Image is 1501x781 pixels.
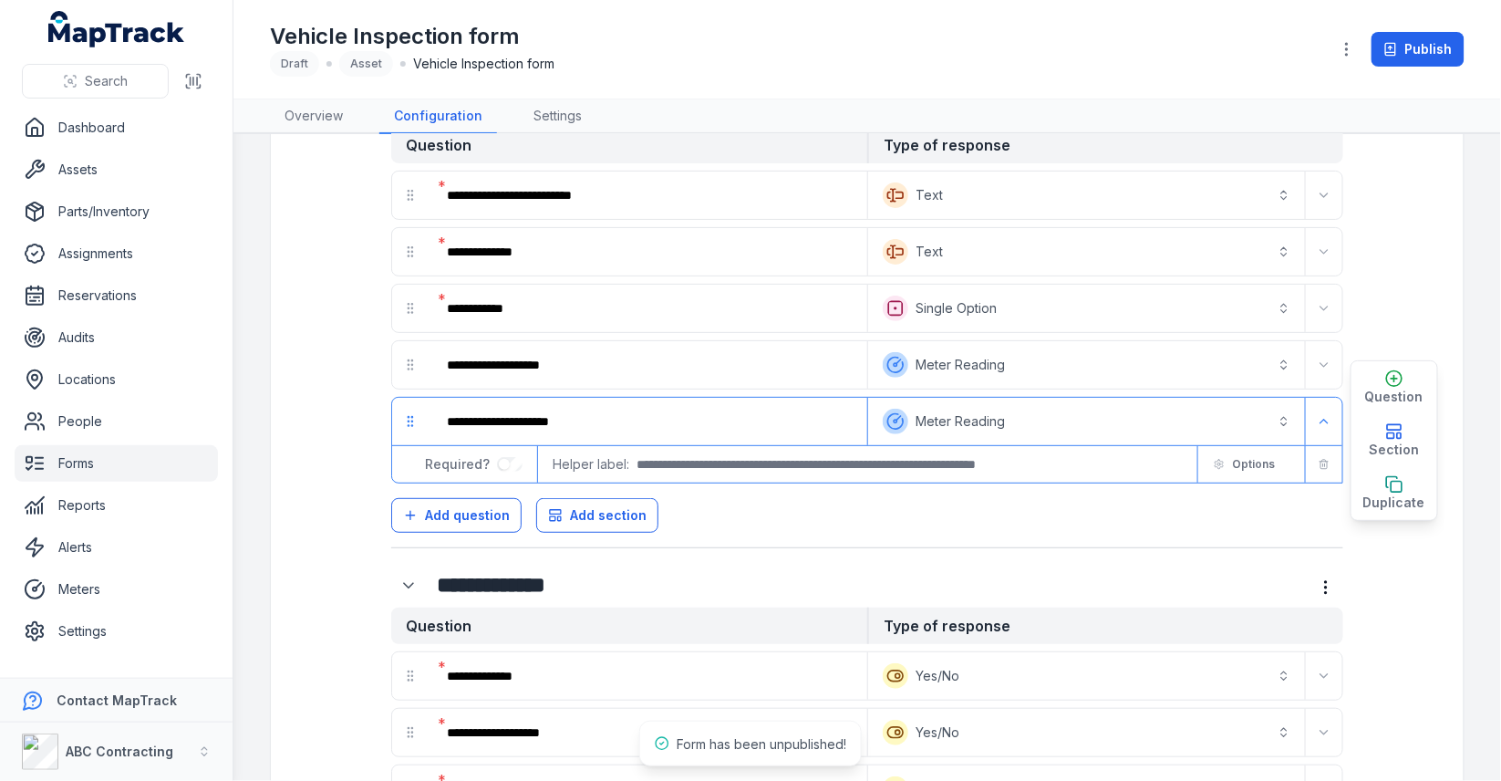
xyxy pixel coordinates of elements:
div: drag [392,714,429,751]
a: MapTrack [48,11,185,47]
div: Draft [270,51,319,77]
button: Search [22,64,169,99]
button: Text [872,232,1301,272]
button: Expand [1309,407,1339,436]
button: more-detail [1309,570,1343,605]
button: Expand [1309,237,1339,266]
a: Reservations [15,277,218,314]
a: Assignments [15,235,218,272]
a: Parts/Inventory [15,193,218,230]
div: drag [392,177,429,213]
span: Required? [425,456,497,472]
a: Forms [15,445,218,482]
button: Expand [1309,661,1339,691]
button: Question [1351,361,1437,414]
a: People [15,403,218,440]
svg: drag [403,245,418,259]
a: Configuration [379,99,497,134]
a: Locations [15,361,218,398]
svg: drag [403,188,418,203]
div: :r16a:-form-item-label [432,656,864,696]
span: Search [85,72,128,90]
button: Yes/No [872,713,1301,753]
div: :r15s:-form-item-label [432,345,864,385]
button: Add question [391,498,522,533]
button: Publish [1372,32,1465,67]
span: Duplicate [1363,494,1425,512]
strong: Type of response [867,608,1343,644]
span: Options [1232,457,1275,472]
span: Form has been unpublished! [677,736,846,752]
div: :r16g:-form-item-label [432,713,864,753]
a: Settings [15,613,218,650]
button: Section [1351,414,1437,467]
strong: Type of response [867,127,1343,163]
div: drag [392,403,429,440]
button: Expand [391,568,426,603]
button: Meter Reading [872,401,1301,442]
a: Settings [519,99,596,134]
button: Text [872,175,1301,215]
button: Single Option [872,288,1301,328]
a: Dashboard [15,109,218,146]
div: :r15g:-form-item-label [432,232,864,272]
svg: drag [403,414,418,429]
button: Duplicate [1351,467,1437,520]
button: Expand [1309,718,1339,747]
svg: drag [403,301,418,316]
div: drag [392,290,429,327]
h1: Vehicle Inspection form [270,22,554,51]
div: :r197:-form-item-label [432,401,864,442]
span: Add section [570,506,647,525]
svg: drag [403,358,418,372]
strong: ABC Contracting [66,744,173,759]
div: drag [392,658,429,694]
input: :r19c:-form-item-label [497,457,523,472]
button: Options [1202,449,1287,480]
a: Overview [270,99,357,134]
div: drag [392,234,429,270]
strong: Contact MapTrack [57,692,177,708]
div: drag [392,347,429,383]
strong: Question [391,608,867,644]
svg: drag [403,669,418,683]
a: Meters [15,571,218,608]
div: Asset [339,51,393,77]
span: Section [1370,441,1420,459]
span: Helper label: [553,455,629,474]
div: :r162:-form-item-label [391,568,430,603]
button: Expand [1309,294,1339,323]
button: Expand [1309,181,1339,210]
a: Assets [15,151,218,188]
button: Expand [1309,350,1339,380]
button: Meter Reading [872,345,1301,385]
a: Reports [15,487,218,524]
span: Vehicle Inspection form [413,55,554,73]
svg: drag [403,725,418,740]
div: :r15m:-form-item-label [432,288,864,328]
span: Question [1365,388,1423,406]
span: Add question [425,506,510,525]
button: Yes/No [872,656,1301,696]
a: Alerts [15,529,218,566]
div: :r15a:-form-item-label [432,175,864,215]
strong: Question [391,127,867,163]
button: Add section [536,498,658,533]
a: Audits [15,319,218,356]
